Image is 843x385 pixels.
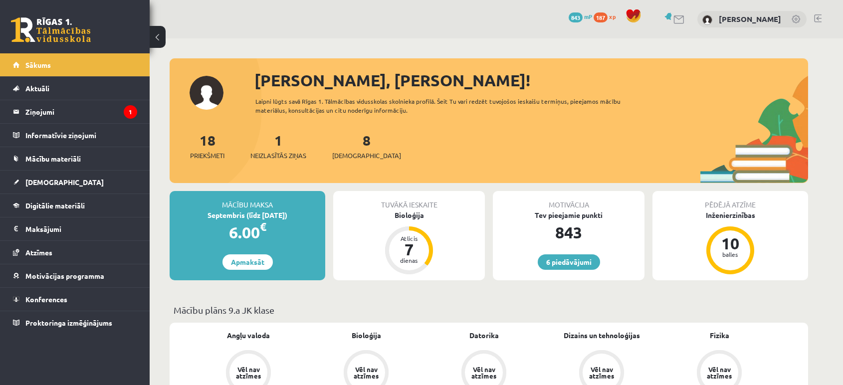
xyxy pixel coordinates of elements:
div: 7 [394,241,424,257]
span: Motivācijas programma [25,271,104,280]
div: Vēl nav atzīmes [234,366,262,379]
a: Bioloģija [352,330,381,341]
a: 8[DEMOGRAPHIC_DATA] [332,131,401,161]
span: Mācību materiāli [25,154,81,163]
a: 843 mP [569,12,592,20]
span: 187 [594,12,608,22]
span: Proktoringa izmēģinājums [25,318,112,327]
div: Septembris (līdz [DATE]) [170,210,325,220]
div: dienas [394,257,424,263]
div: 10 [715,235,745,251]
a: Aktuāli [13,77,137,100]
a: Inženierzinības 10 balles [652,210,808,276]
span: Aktuāli [25,84,49,93]
div: balles [715,251,745,257]
a: Motivācijas programma [13,264,137,287]
span: mP [584,12,592,20]
span: Priekšmeti [190,151,224,161]
a: [DEMOGRAPHIC_DATA] [13,171,137,193]
span: xp [609,12,616,20]
img: Artjoms Keržajevs [702,15,712,25]
div: Motivācija [493,191,644,210]
a: Atzīmes [13,241,137,264]
div: 843 [493,220,644,244]
a: Fizika [710,330,729,341]
a: 187 xp [594,12,621,20]
div: Atlicis [394,235,424,241]
a: 6 piedāvājumi [538,254,600,270]
span: Sākums [25,60,51,69]
div: Vēl nav atzīmes [470,366,498,379]
a: Informatīvie ziņojumi [13,124,137,147]
a: Proktoringa izmēģinājums [13,311,137,334]
i: 1 [124,105,137,119]
div: Mācību maksa [170,191,325,210]
a: Dizains un tehnoloģijas [564,330,640,341]
legend: Informatīvie ziņojumi [25,124,137,147]
div: Tev pieejamie punkti [493,210,644,220]
div: Vēl nav atzīmes [705,366,733,379]
a: Sākums [13,53,137,76]
span: [DEMOGRAPHIC_DATA] [332,151,401,161]
a: [PERSON_NAME] [719,14,781,24]
div: 6.00 [170,220,325,244]
a: Bioloģija Atlicis 7 dienas [333,210,485,276]
span: Digitālie materiāli [25,201,85,210]
div: Laipni lūgts savā Rīgas 1. Tālmācības vidusskolas skolnieka profilā. Šeit Tu vari redzēt tuvojošo... [255,97,638,115]
a: Rīgas 1. Tālmācības vidusskola [11,17,91,42]
div: Bioloģija [333,210,485,220]
div: Inženierzinības [652,210,808,220]
span: Konferences [25,295,67,304]
span: € [260,219,266,234]
a: 1Neizlasītās ziņas [250,131,306,161]
div: [PERSON_NAME], [PERSON_NAME]! [254,68,808,92]
a: Maksājumi [13,217,137,240]
legend: Maksājumi [25,217,137,240]
div: Vēl nav atzīmes [352,366,380,379]
span: Atzīmes [25,248,52,257]
div: Vēl nav atzīmes [588,366,616,379]
span: Neizlasītās ziņas [250,151,306,161]
a: Apmaksāt [222,254,273,270]
a: Angļu valoda [227,330,270,341]
legend: Ziņojumi [25,100,137,123]
p: Mācību plāns 9.a JK klase [174,303,804,317]
a: Digitālie materiāli [13,194,137,217]
a: Ziņojumi1 [13,100,137,123]
a: 18Priekšmeti [190,131,224,161]
div: Tuvākā ieskaite [333,191,485,210]
a: Mācību materiāli [13,147,137,170]
span: 843 [569,12,583,22]
a: Datorika [469,330,499,341]
div: Pēdējā atzīme [652,191,808,210]
a: Konferences [13,288,137,311]
span: [DEMOGRAPHIC_DATA] [25,178,104,187]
